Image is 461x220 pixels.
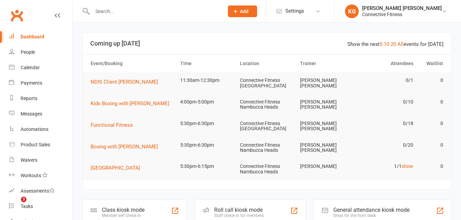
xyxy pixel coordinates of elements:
[91,144,158,150] span: Boxing with [PERSON_NAME]
[177,72,237,88] td: 11:30am-12:30pm
[7,197,23,213] iframe: Intercom live chat
[214,207,264,213] div: Roll call kiosk mode
[177,137,237,153] td: 5:30pm-6:30pm
[402,163,413,169] a: show
[384,41,389,47] a: 10
[21,197,26,202] span: 3
[297,94,357,115] td: [PERSON_NAME] [PERSON_NAME]
[21,157,37,163] div: Waivers
[9,137,72,152] a: Product Sales
[416,158,446,174] td: 0
[9,45,72,60] a: People
[362,11,442,17] div: Connective Fitness
[237,115,297,137] td: Connective Fitness [GEOGRAPHIC_DATA]
[237,158,297,180] td: Connective Fitness Nambucca Heads
[91,100,169,107] span: Kids Boxing with [PERSON_NAME]
[91,122,133,128] span: Functional Fitness
[91,121,138,129] button: Functional Fitness
[357,115,416,132] td: 0/18
[21,142,50,147] div: Product Sales
[177,158,237,174] td: 5:30pm-6:15pm
[416,72,446,88] td: 0
[21,34,44,39] div: Dashboard
[21,188,55,194] div: Assessments
[237,94,297,115] td: Connective Fitness Nambucca Heads
[90,40,443,47] h3: Coming up [DATE]
[91,78,163,86] button: NDIS Client [PERSON_NAME]
[214,213,264,218] div: Staff check-in for members
[91,164,145,172] button: [GEOGRAPHIC_DATA]
[416,137,446,153] td: 0
[90,7,219,16] input: Search...
[91,165,140,171] span: [GEOGRAPHIC_DATA]
[357,94,416,110] td: 0/10
[9,75,72,91] a: Payments
[91,99,174,108] button: Kids Boxing with [PERSON_NAME]
[416,94,446,110] td: 0
[102,213,145,218] div: Member self check-in
[177,115,237,132] td: 5:30pm-6:30pm
[297,115,357,137] td: [PERSON_NAME] [PERSON_NAME]
[357,158,416,174] td: 1/1
[397,41,404,47] a: All
[297,72,357,94] td: [PERSON_NAME] [PERSON_NAME]
[21,204,33,209] div: Tasks
[237,72,297,94] td: Connective Fitness [GEOGRAPHIC_DATA]
[9,168,72,183] a: Workouts
[297,158,357,174] td: [PERSON_NAME]
[228,5,257,17] button: Add
[102,207,145,213] div: Class kiosk mode
[391,41,396,47] a: 20
[285,3,304,19] span: Settings
[21,111,42,117] div: Messages
[345,4,359,18] div: KG
[347,40,443,48] div: Show the next events for [DATE]
[333,213,410,218] div: Great for the front desk
[362,5,442,11] div: [PERSON_NAME] [PERSON_NAME]
[297,137,357,159] td: [PERSON_NAME] [PERSON_NAME]
[297,55,357,72] th: Trainer
[177,94,237,110] td: 4:00pm-5:00pm
[9,60,72,75] a: Calendar
[21,96,37,101] div: Reports
[8,7,25,24] a: Clubworx
[9,199,72,214] a: Tasks
[21,173,41,178] div: Workouts
[380,41,382,47] a: 5
[9,152,72,168] a: Waivers
[237,55,297,72] th: Location
[9,29,72,45] a: Dashboard
[91,79,158,85] span: NDIS Client [PERSON_NAME]
[357,72,416,88] td: 0/1
[416,55,446,72] th: Waitlist
[21,49,35,55] div: People
[333,207,410,213] div: General attendance kiosk mode
[9,106,72,122] a: Messages
[91,143,163,151] button: Boxing with [PERSON_NAME]
[416,115,446,132] td: 0
[237,137,297,159] td: Connective Fitness Nambucca Heads
[357,137,416,153] td: 0/20
[9,183,72,199] a: Assessments
[21,80,42,86] div: Payments
[240,9,249,14] span: Add
[21,65,40,70] div: Calendar
[177,55,237,72] th: Time
[88,55,177,72] th: Event/Booking
[9,91,72,106] a: Reports
[9,122,72,137] a: Automations
[21,126,48,132] div: Automations
[357,55,416,72] th: Attendees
